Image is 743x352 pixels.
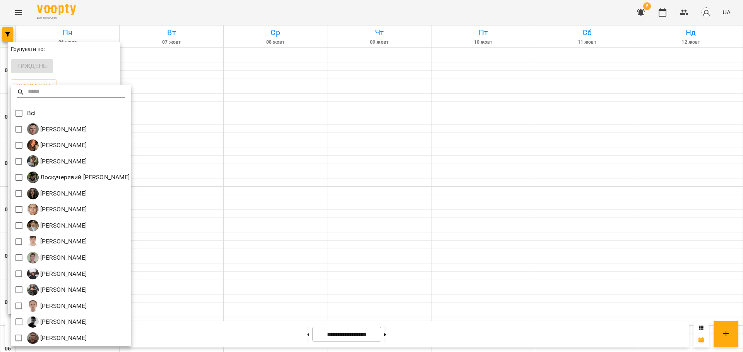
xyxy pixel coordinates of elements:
div: Садовський Ярослав Олександрович [27,268,87,279]
a: Б [PERSON_NAME] [27,139,87,151]
a: Ш [PERSON_NAME] [27,316,87,328]
p: [PERSON_NAME] [39,317,87,326]
p: [PERSON_NAME] [39,333,87,343]
img: А [27,123,39,135]
div: Перепечай Олег Ігорович [27,236,87,247]
a: П [PERSON_NAME] [27,252,87,264]
div: Стаховська Анастасія Русланівна [27,284,87,296]
a: Н [PERSON_NAME] [27,204,87,215]
a: О [PERSON_NAME] [27,220,87,231]
img: М [27,188,39,199]
div: Шатило Артем Сергійович [27,316,87,328]
p: [PERSON_NAME] [39,205,87,214]
div: Зарічний Василь Олегович [27,155,87,167]
img: П [27,252,39,264]
a: С [PERSON_NAME] [27,284,87,296]
img: Ш [27,332,39,344]
div: Минусора Софія Михайлівна [27,188,87,199]
div: Лоскучерявий Дмитро Віталійович [27,172,130,183]
div: Швидкій Вадим Ігорович [27,332,87,344]
p: [PERSON_NAME] [39,253,87,262]
div: Недайборщ Андрій Сергійович [27,204,87,215]
p: [PERSON_NAME] [39,269,87,279]
p: [PERSON_NAME] [39,285,87,294]
p: [PERSON_NAME] [39,221,87,230]
a: П [PERSON_NAME] [27,236,87,247]
p: [PERSON_NAME] [39,189,87,198]
img: Б [27,139,39,151]
p: [PERSON_NAME] [39,157,87,166]
img: Л [27,172,39,183]
a: З [PERSON_NAME] [27,155,87,167]
a: С [PERSON_NAME] [27,268,87,279]
div: Підцерковний Дмитро Андрійович [27,252,87,264]
img: С [27,268,39,279]
a: Л Лоскучерявий [PERSON_NAME] [27,172,130,183]
img: Ц [27,300,39,312]
a: М [PERSON_NAME] [27,188,87,199]
div: Цомпель Олександр Ігорович [27,300,87,312]
p: [PERSON_NAME] [39,141,87,150]
p: Всі [27,109,36,118]
img: Н [27,204,39,215]
div: Очеретюк Тарас Євгенійович [27,220,87,231]
p: [PERSON_NAME] [39,301,87,311]
p: [PERSON_NAME] [39,237,87,246]
div: Альохін Андрій Леонідович [27,123,87,135]
a: А [PERSON_NAME] [27,123,87,135]
img: Ш [27,316,39,328]
img: О [27,220,39,231]
p: [PERSON_NAME] [39,125,87,134]
div: Беліменко Вікторія Віталіївна [27,139,87,151]
img: П [27,236,39,247]
a: Ц [PERSON_NAME] [27,300,87,312]
img: С [27,284,39,296]
p: Лоскучерявий [PERSON_NAME] [39,173,130,182]
a: Ш [PERSON_NAME] [27,332,87,344]
img: З [27,155,39,167]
